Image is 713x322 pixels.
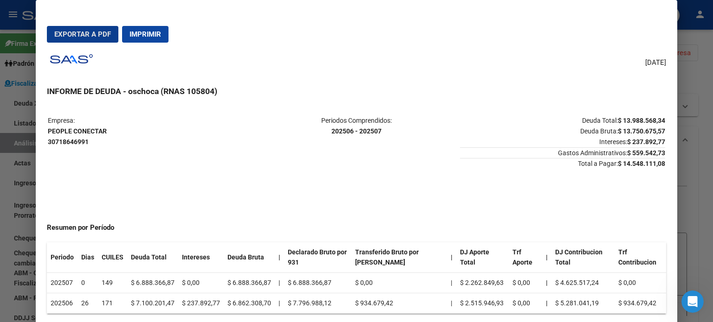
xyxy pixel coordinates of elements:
th: | [542,273,551,293]
td: | [275,293,284,313]
span: Gastos Administrativos: [460,147,665,157]
span: Imprimir [130,30,161,38]
span: Total a Pagar: [460,158,665,167]
strong: 202506 - 202507 [331,127,382,135]
td: $ 7.100.201,47 [127,293,178,313]
h4: Resumen por Período [47,222,666,233]
strong: $ 14.548.111,08 [618,160,665,167]
iframe: Intercom live chat [681,290,704,313]
td: 149 [98,273,127,293]
span: [DATE] [645,57,666,68]
td: 202507 [47,273,78,293]
th: | [275,242,284,273]
td: $ 2.515.946,93 [456,293,509,313]
td: $ 0,00 [509,273,542,293]
td: $ 6.888.366,87 [127,273,178,293]
td: $ 0,00 [351,273,447,293]
th: Deuda Bruta [224,242,275,273]
th: DJ Contribucion Total [551,242,615,273]
th: Intereses [178,242,224,273]
td: | [447,273,456,293]
th: Transferido Bruto por [PERSON_NAME] [351,242,447,273]
button: Exportar a PDF [47,26,118,43]
strong: $ 237.892,77 [627,138,665,145]
th: Trf Aporte [509,242,542,273]
th: | [542,293,551,313]
th: DJ Aporte Total [456,242,509,273]
p: Deuda Total: Deuda Bruta: Intereses: [460,115,665,147]
h3: INFORME DE DEUDA - oschoca (RNAS 105804) [47,85,666,97]
td: $ 2.262.849,63 [456,273,509,293]
span: Exportar a PDF [54,30,111,38]
td: $ 934.679,42 [615,293,666,313]
th: CUILES [98,242,127,273]
strong: PEOPLE CONECTAR 30718646991 [48,127,107,145]
td: 26 [78,293,98,313]
td: $ 0,00 [509,293,542,313]
td: 171 [98,293,127,313]
td: $ 0,00 [178,273,224,293]
td: 202506 [47,293,78,313]
th: | [542,242,551,273]
td: $ 6.888.366,87 [284,273,351,293]
button: Imprimir [122,26,169,43]
td: 0 [78,273,98,293]
th: | [447,242,456,273]
p: Periodos Comprendidos: [254,115,459,137]
td: $ 7.796.988,12 [284,293,351,313]
strong: $ 13.750.675,57 [618,127,665,135]
td: | [275,273,284,293]
th: Periodo [47,242,78,273]
td: $ 4.625.517,24 [551,273,615,293]
th: Declarado Bruto por 931 [284,242,351,273]
td: $ 5.281.041,19 [551,293,615,313]
td: $ 934.679,42 [351,293,447,313]
td: $ 237.892,77 [178,293,224,313]
th: Trf Contribucion [615,242,666,273]
th: Dias [78,242,98,273]
td: $ 6.888.366,87 [224,273,275,293]
td: $ 0,00 [615,273,666,293]
td: $ 6.862.308,70 [224,293,275,313]
strong: $ 13.988.568,34 [618,117,665,124]
th: Deuda Total [127,242,178,273]
p: Empresa: [48,115,253,147]
td: | [447,293,456,313]
strong: $ 559.542,73 [627,149,665,157]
